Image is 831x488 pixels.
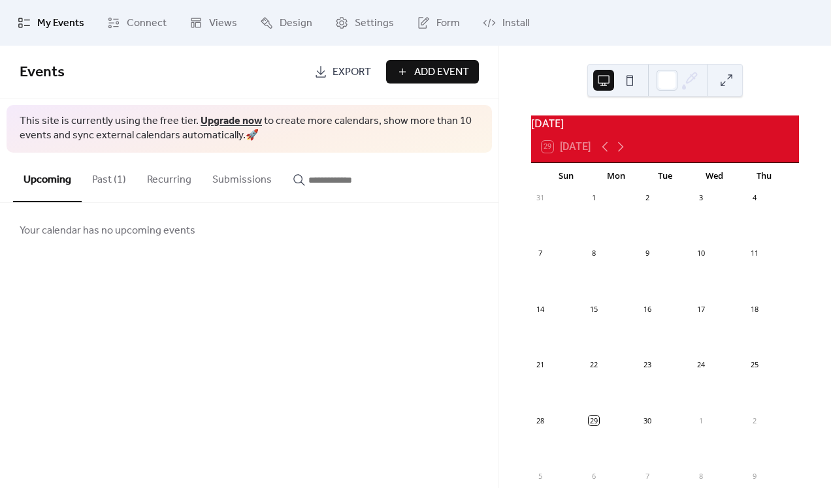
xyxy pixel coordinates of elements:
[280,16,312,31] span: Design
[749,360,759,370] div: 25
[201,111,262,131] a: Upgrade now
[642,304,652,314] div: 16
[333,65,371,80] span: Export
[20,58,65,87] span: Events
[749,249,759,258] div: 11
[640,163,690,189] div: Tue
[642,416,652,425] div: 30
[696,193,706,203] div: 3
[13,153,82,202] button: Upcoming
[180,5,247,40] a: Views
[8,5,94,40] a: My Events
[535,416,545,425] div: 28
[690,163,740,189] div: Wed
[642,471,652,481] div: 7
[749,416,759,425] div: 2
[325,5,404,40] a: Settings
[642,193,652,203] div: 2
[749,193,759,203] div: 4
[82,153,137,201] button: Past (1)
[209,16,237,31] span: Views
[20,223,195,239] span: Your calendar has no upcoming events
[589,304,598,314] div: 15
[696,304,706,314] div: 17
[414,65,469,80] span: Add Event
[97,5,176,40] a: Connect
[386,60,479,84] button: Add Event
[535,249,545,258] div: 7
[436,16,460,31] span: Form
[304,60,381,84] a: Export
[749,471,759,481] div: 9
[589,360,598,370] div: 22
[137,153,202,201] button: Recurring
[589,416,598,425] div: 29
[591,163,641,189] div: Mon
[37,16,84,31] span: My Events
[589,471,598,481] div: 6
[473,5,539,40] a: Install
[696,471,706,481] div: 8
[696,416,706,425] div: 1
[20,114,479,144] span: This site is currently using the free tier. to create more calendars, show more than 10 events an...
[535,193,545,203] div: 31
[642,360,652,370] div: 23
[355,16,394,31] span: Settings
[749,304,759,314] div: 18
[202,153,282,201] button: Submissions
[407,5,470,40] a: Form
[642,249,652,258] div: 9
[739,163,789,189] div: Thu
[535,471,545,481] div: 5
[535,360,545,370] div: 21
[589,249,598,258] div: 8
[542,163,591,189] div: Sun
[531,115,799,131] div: [DATE]
[696,360,706,370] div: 24
[535,304,545,314] div: 14
[502,16,529,31] span: Install
[696,249,706,258] div: 10
[250,5,322,40] a: Design
[589,193,598,203] div: 1
[127,16,167,31] span: Connect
